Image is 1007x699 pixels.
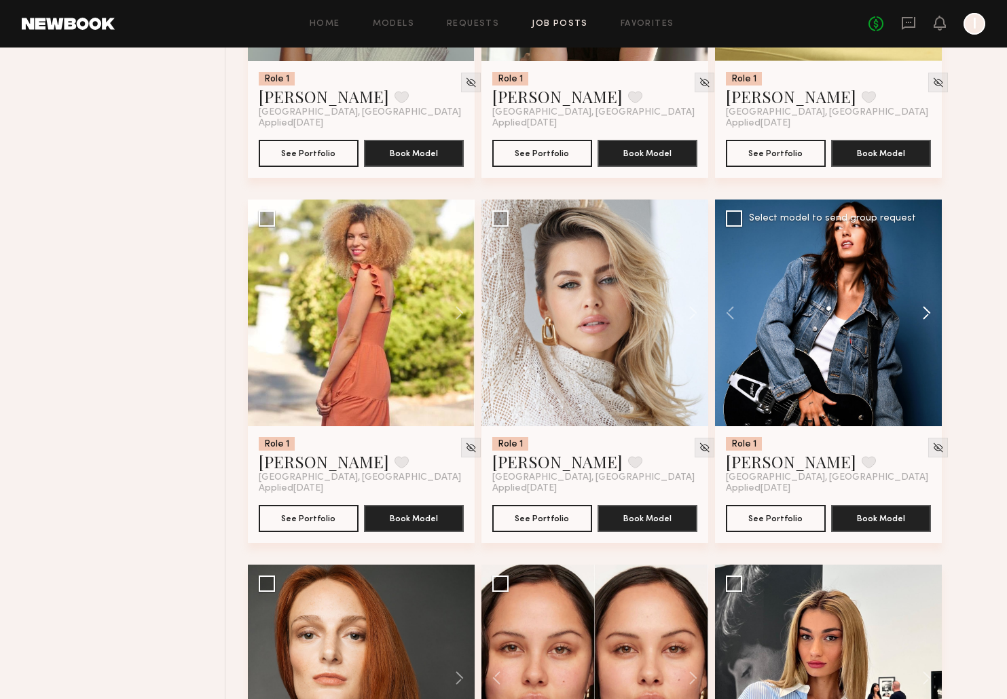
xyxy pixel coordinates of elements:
[749,214,916,223] div: Select model to send group request
[699,77,710,88] img: Unhide Model
[699,442,710,453] img: Unhide Model
[964,13,985,35] a: I
[598,140,697,167] button: Book Model
[621,20,674,29] a: Favorites
[726,451,856,472] a: [PERSON_NAME]
[259,86,389,107] a: [PERSON_NAME]
[726,107,928,118] span: [GEOGRAPHIC_DATA], [GEOGRAPHIC_DATA]
[447,20,499,29] a: Requests
[831,140,931,167] button: Book Model
[831,505,931,532] button: Book Model
[259,118,464,129] div: Applied [DATE]
[831,512,931,523] a: Book Model
[310,20,340,29] a: Home
[726,140,826,167] button: See Portfolio
[492,437,528,451] div: Role 1
[726,72,762,86] div: Role 1
[726,505,826,532] button: See Portfolio
[465,442,477,453] img: Unhide Model
[492,505,592,532] button: See Portfolio
[259,505,359,532] button: See Portfolio
[259,72,295,86] div: Role 1
[492,140,592,167] button: See Portfolio
[726,437,762,451] div: Role 1
[492,72,528,86] div: Role 1
[373,20,414,29] a: Models
[364,147,464,158] a: Book Model
[492,86,623,107] a: [PERSON_NAME]
[259,483,464,494] div: Applied [DATE]
[492,451,623,472] a: [PERSON_NAME]
[364,505,464,532] button: Book Model
[259,437,295,451] div: Role 1
[726,118,931,129] div: Applied [DATE]
[831,147,931,158] a: Book Model
[532,20,588,29] a: Job Posts
[259,451,389,472] a: [PERSON_NAME]
[598,512,697,523] a: Book Model
[465,77,477,88] img: Unhide Model
[492,472,695,483] span: [GEOGRAPHIC_DATA], [GEOGRAPHIC_DATA]
[932,77,944,88] img: Unhide Model
[932,442,944,453] img: Unhide Model
[492,107,695,118] span: [GEOGRAPHIC_DATA], [GEOGRAPHIC_DATA]
[598,147,697,158] a: Book Model
[726,86,856,107] a: [PERSON_NAME]
[259,472,461,483] span: [GEOGRAPHIC_DATA], [GEOGRAPHIC_DATA]
[598,505,697,532] button: Book Model
[726,472,928,483] span: [GEOGRAPHIC_DATA], [GEOGRAPHIC_DATA]
[726,483,931,494] div: Applied [DATE]
[259,107,461,118] span: [GEOGRAPHIC_DATA], [GEOGRAPHIC_DATA]
[364,512,464,523] a: Book Model
[364,140,464,167] button: Book Model
[492,118,697,129] div: Applied [DATE]
[259,140,359,167] button: See Portfolio
[492,483,697,494] div: Applied [DATE]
